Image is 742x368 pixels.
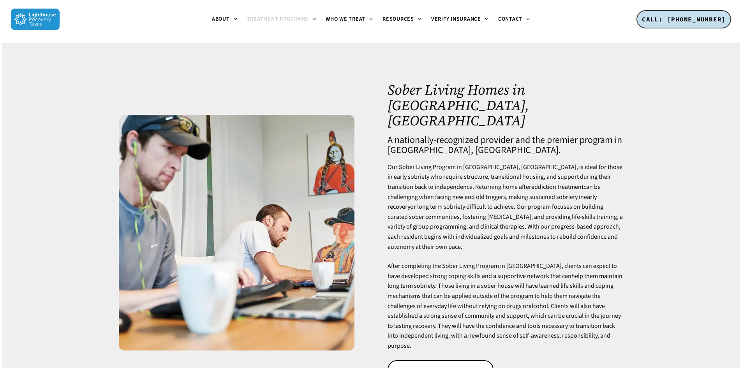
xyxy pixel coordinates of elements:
p: After completing the Sober Living Program in [GEOGRAPHIC_DATA], clients can expect to have develo... [388,261,623,351]
span: CALL: [PHONE_NUMBER] [642,15,726,23]
img: Lighthouse Recovery Texas [11,9,60,30]
h4: A nationally-recognized provider and the premier program in [GEOGRAPHIC_DATA], [GEOGRAPHIC_DATA]. [388,135,623,155]
span: Treatment Programs [247,15,309,23]
a: early recovery [388,193,597,211]
span: About [212,15,230,23]
a: Verify Insurance [427,16,493,23]
h1: Sober Living Homes in [GEOGRAPHIC_DATA], [GEOGRAPHIC_DATA] [388,82,623,129]
p: Our Sober Living Program in [GEOGRAPHIC_DATA], [GEOGRAPHIC_DATA], is ideal for those in early sob... [388,162,623,261]
a: Resources [378,16,427,23]
a: addiction treatment [531,183,583,191]
span: Who We Treat [326,15,365,23]
a: CALL: [PHONE_NUMBER] [636,10,731,29]
a: Contact [493,16,535,23]
a: Treatment Programs [242,16,321,23]
span: Contact [498,15,522,23]
a: alcohol [529,302,548,310]
span: Verify Insurance [431,15,481,23]
a: About [207,16,242,23]
a: Who We Treat [321,16,378,23]
span: Resources [382,15,414,23]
